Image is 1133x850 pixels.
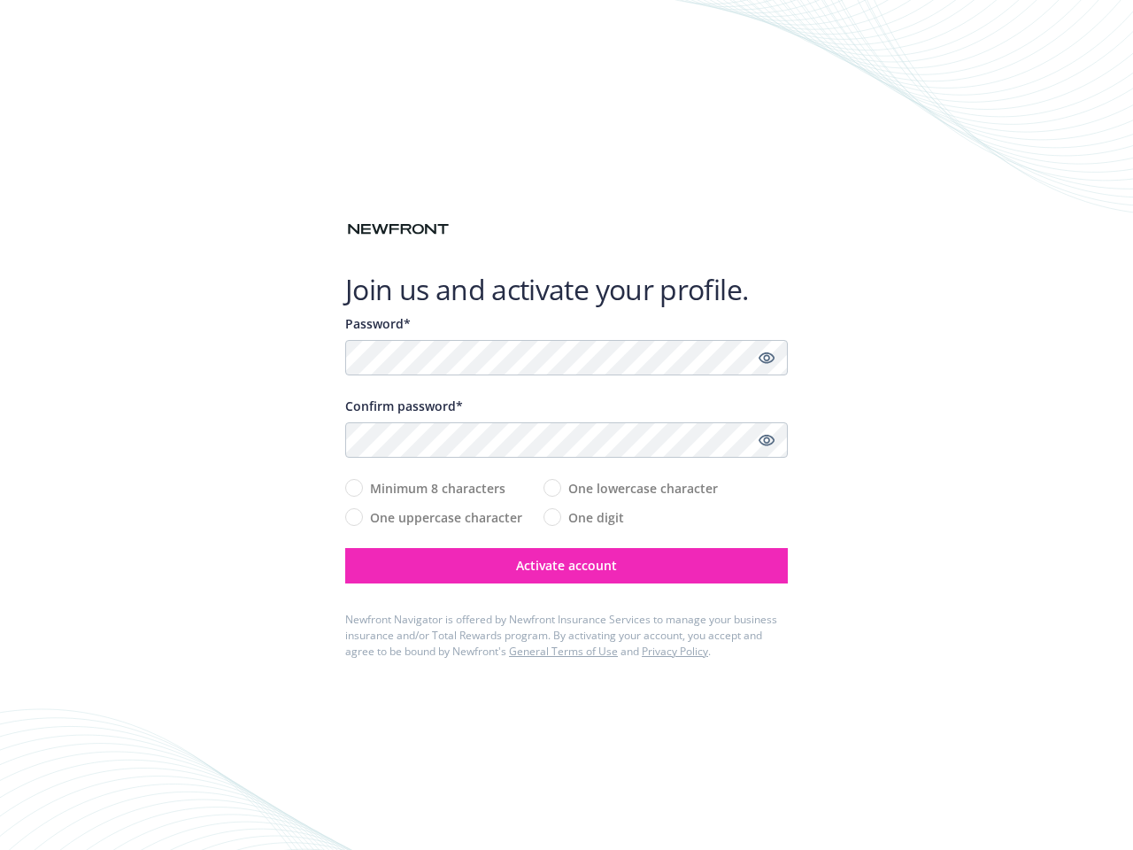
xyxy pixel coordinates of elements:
a: Show password [756,429,777,451]
div: Newfront Navigator is offered by Newfront Insurance Services to manage your business insurance an... [345,612,788,660]
input: Enter a unique password... [345,340,788,375]
a: General Terms of Use [509,644,618,659]
input: Confirm your unique password... [345,422,788,458]
span: One lowercase character [568,479,718,498]
span: Minimum 8 characters [370,479,505,498]
a: Show password [756,347,777,368]
span: Confirm password* [345,398,463,414]
button: Activate account [345,548,788,583]
span: Password* [345,315,411,332]
span: One digit [568,508,624,527]
h1: Join us and activate your profile. [345,272,788,307]
span: Activate account [516,557,617,574]
span: One uppercase character [370,508,522,527]
img: Newfront logo [345,220,451,239]
a: Privacy Policy [642,644,708,659]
